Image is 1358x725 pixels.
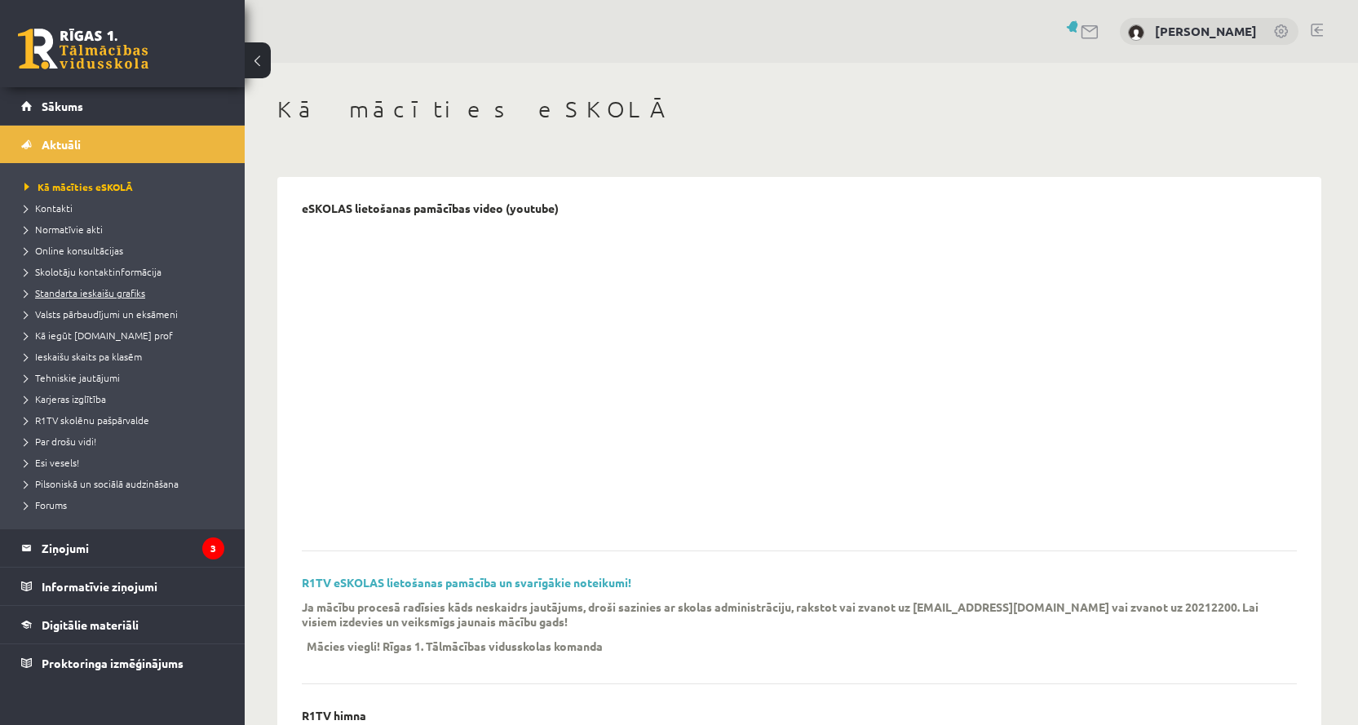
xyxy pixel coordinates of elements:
span: Karjeras izglītība [24,392,106,405]
p: eSKOLAS lietošanas pamācības video (youtube) [302,201,559,215]
span: Digitālie materiāli [42,617,139,632]
a: Proktoringa izmēģinājums [21,644,224,682]
a: Karjeras izglītība [24,391,228,406]
legend: Informatīvie ziņojumi [42,568,224,605]
a: Aktuāli [21,126,224,163]
span: Forums [24,498,67,511]
a: Sākums [21,87,224,125]
span: Online konsultācijas [24,244,123,257]
a: Ziņojumi3 [21,529,224,567]
a: Online konsultācijas [24,243,228,258]
span: Ieskaišu skaits pa klasēm [24,350,142,363]
a: R1TV skolēnu pašpārvalde [24,413,228,427]
a: [PERSON_NAME] [1155,23,1257,39]
span: Esi vesels! [24,456,79,469]
p: Ja mācību procesā radīsies kāds neskaidrs jautājums, droši sazinies ar skolas administrāciju, rak... [302,599,1272,629]
a: Digitālie materiāli [21,606,224,643]
a: Kontakti [24,201,228,215]
p: R1TV himna [302,709,366,723]
span: Kā mācīties eSKOLĀ [24,180,133,193]
p: Mācies viegli! [307,639,380,653]
a: Ieskaišu skaits pa klasēm [24,349,228,364]
a: Forums [24,497,228,512]
a: Kā iegūt [DOMAIN_NAME] prof [24,328,228,343]
a: Par drošu vidi! [24,434,228,449]
a: Skolotāju kontaktinformācija [24,264,228,279]
a: Informatīvie ziņojumi [21,568,224,605]
span: Pilsoniskā un sociālā audzināšana [24,477,179,490]
span: Kā iegūt [DOMAIN_NAME] prof [24,329,173,342]
a: Tehniskie jautājumi [24,370,228,385]
span: Standarta ieskaišu grafiks [24,286,145,299]
a: Pilsoniskā un sociālā audzināšana [24,476,228,491]
span: Par drošu vidi! [24,435,96,448]
a: Rīgas 1. Tālmācības vidusskola [18,29,148,69]
p: Rīgas 1. Tālmācības vidusskolas komanda [383,639,603,653]
span: Tehniskie jautājumi [24,371,120,384]
span: R1TV skolēnu pašpārvalde [24,413,149,427]
span: Sākums [42,99,83,113]
span: Kontakti [24,201,73,214]
h1: Kā mācīties eSKOLĀ [277,95,1321,123]
span: Aktuāli [42,137,81,152]
img: Aina Korņejeva [1128,24,1144,41]
a: Valsts pārbaudījumi un eksāmeni [24,307,228,321]
a: Standarta ieskaišu grafiks [24,285,228,300]
span: Skolotāju kontaktinformācija [24,265,161,278]
a: Esi vesels! [24,455,228,470]
span: Valsts pārbaudījumi un eksāmeni [24,307,178,321]
a: Kā mācīties eSKOLĀ [24,179,228,194]
a: Normatīvie akti [24,222,228,237]
a: R1TV eSKOLAS lietošanas pamācība un svarīgākie noteikumi! [302,575,631,590]
legend: Ziņojumi [42,529,224,567]
span: Proktoringa izmēģinājums [42,656,184,670]
i: 3 [202,537,224,559]
span: Normatīvie akti [24,223,103,236]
